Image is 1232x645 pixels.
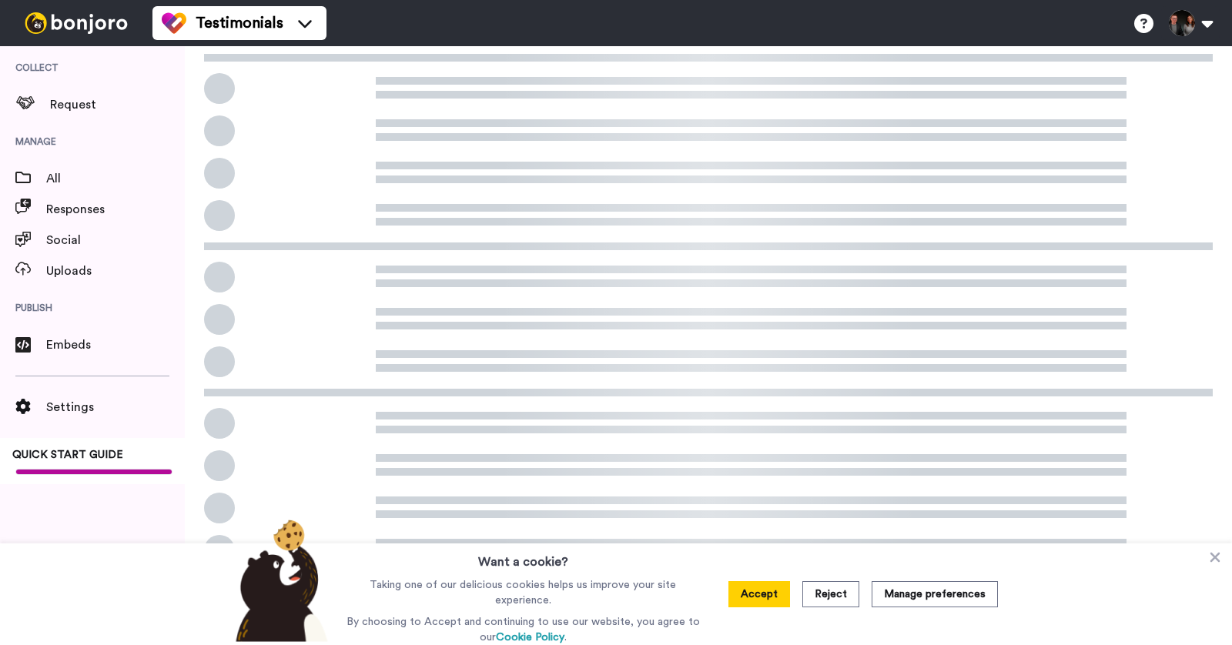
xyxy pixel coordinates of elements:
[12,449,123,460] span: QUICK START GUIDE
[478,543,568,571] h3: Want a cookie?
[728,581,790,607] button: Accept
[802,581,859,607] button: Reject
[162,11,186,35] img: tm-color.svg
[46,169,185,188] span: All
[50,95,185,114] span: Request
[496,632,564,643] a: Cookie Policy
[196,12,283,34] span: Testimonials
[46,262,185,280] span: Uploads
[46,336,185,354] span: Embeds
[222,519,336,642] img: bear-with-cookie.png
[343,577,704,608] p: Taking one of our delicious cookies helps us improve your site experience.
[872,581,998,607] button: Manage preferences
[343,614,704,645] p: By choosing to Accept and continuing to use our website, you agree to our .
[46,200,185,219] span: Responses
[46,231,185,249] span: Social
[46,398,185,416] span: Settings
[18,12,134,34] img: bj-logo-header-white.svg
